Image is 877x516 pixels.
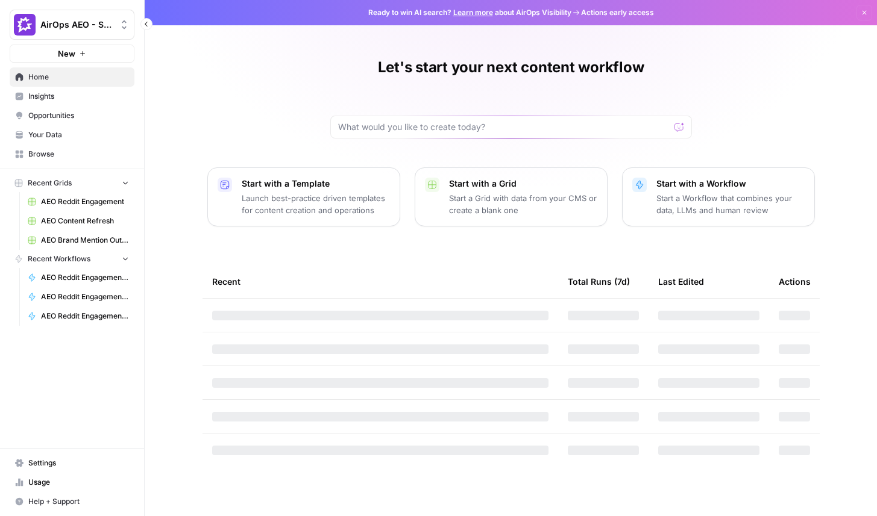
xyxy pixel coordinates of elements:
div: Actions [779,265,811,298]
p: Start a Grid with data from your CMS or create a blank one [449,192,597,216]
a: AEO Reddit Engagement - Fork [22,268,134,287]
span: Insights [28,91,129,102]
a: Browse [10,145,134,164]
span: AEO Reddit Engagement - Fork [41,311,129,322]
a: Insights [10,87,134,106]
a: AEO Reddit Engagement [22,192,134,211]
a: Learn more [453,8,493,17]
span: AEO Brand Mention Outreach [41,235,129,246]
span: AEO Reddit Engagement - Fork [41,272,129,283]
span: Recent Grids [28,178,72,188]
a: AEO Reddit Engagement - Fork [22,287,134,306]
span: Opportunities [28,110,129,121]
a: Your Data [10,125,134,145]
span: Usage [28,477,129,488]
span: AEO Reddit Engagement - Fork [41,291,129,302]
button: Workspace: AirOps AEO - Single Brand (Gong) [10,10,134,40]
button: Start with a WorkflowStart a Workflow that combines your data, LLMs and human review [622,167,815,226]
div: Last Edited [658,265,704,298]
a: AEO Content Refresh [22,211,134,231]
span: Browse [28,149,129,160]
button: Help + Support [10,492,134,511]
a: Settings [10,453,134,473]
span: AEO Reddit Engagement [41,196,129,207]
span: Your Data [28,129,129,140]
img: AirOps AEO - Single Brand (Gong) Logo [14,14,36,36]
div: Recent [212,265,549,298]
button: Recent Grids [10,174,134,192]
span: Actions early access [581,7,654,18]
p: Start with a Grid [449,178,597,190]
p: Start with a Template [242,178,390,190]
a: Usage [10,473,134,492]
span: Help + Support [28,496,129,507]
span: Recent Workflows [28,253,90,264]
a: AEO Brand Mention Outreach [22,231,134,250]
button: Start with a GridStart a Grid with data from your CMS or create a blank one [415,167,608,226]
p: Start a Workflow that combines your data, LLMs and human review [656,192,805,216]
a: AEO Reddit Engagement - Fork [22,306,134,326]
button: New [10,45,134,63]
span: Home [28,72,129,82]
button: Recent Workflows [10,250,134,268]
span: AEO Content Refresh [41,216,129,226]
input: What would you like to create today? [338,121,670,133]
span: AirOps AEO - Single Brand (Gong) [40,19,113,31]
button: Start with a TemplateLaunch best-practice driven templates for content creation and operations [207,167,400,226]
div: Total Runs (7d) [568,265,630,298]
span: New [58,48,75,60]
span: Ready to win AI search? about AirOps Visibility [368,7,571,18]
h1: Let's start your next content workflow [378,58,644,77]
p: Start with a Workflow [656,178,805,190]
a: Home [10,67,134,87]
a: Opportunities [10,106,134,125]
span: Settings [28,458,129,468]
p: Launch best-practice driven templates for content creation and operations [242,192,390,216]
